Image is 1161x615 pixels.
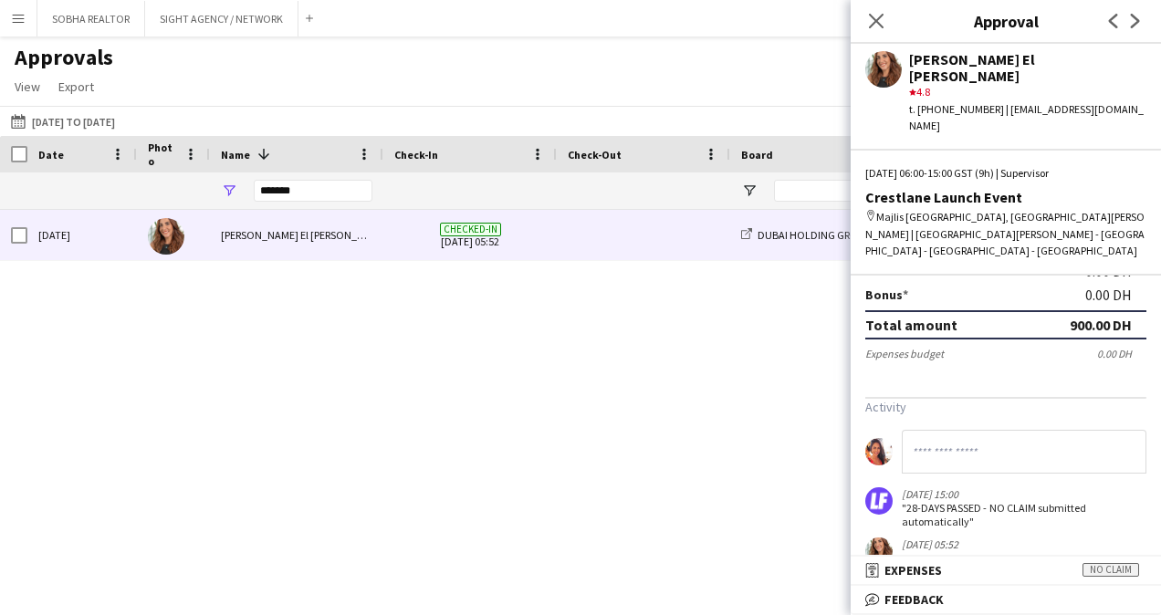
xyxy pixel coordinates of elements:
span: Date [38,148,64,162]
div: Expenses budget [865,347,944,360]
div: 4.8 [909,84,1146,100]
a: DUBAI HOLDING GROUP - DHRE [741,228,904,242]
input: Name Filter Input [254,180,372,202]
span: Export [58,78,94,95]
button: Open Filter Menu [221,182,237,199]
a: View [7,75,47,99]
span: View [15,78,40,95]
mat-expansion-panel-header: Feedback [851,586,1161,613]
div: Crestlane Launch Event [865,189,1146,205]
input: Board Filter Input [774,180,902,202]
button: [DATE] to [DATE] [7,110,119,132]
img: logo.png [865,487,893,515]
div: [DATE] 06:00-15:00 GST (9h) | Supervisor [865,165,1146,182]
div: Total amount [865,316,957,334]
app-user-avatar: Martine El Debs [865,537,893,565]
span: Check-In [394,148,438,162]
span: [DATE] 05:52 [394,210,546,260]
div: 0.00 DH [1085,287,1146,303]
div: [PERSON_NAME] El [PERSON_NAME] [909,51,1146,84]
a: Export [51,75,101,99]
span: No claim [1083,563,1139,577]
h3: Activity [865,399,1146,415]
div: [PERSON_NAME] El [PERSON_NAME] [210,210,383,260]
h3: Approval [851,9,1161,33]
div: "CHECKED-IN" [902,551,969,565]
div: Majlis [GEOGRAPHIC_DATA], [GEOGRAPHIC_DATA][PERSON_NAME] | [GEOGRAPHIC_DATA][PERSON_NAME] - [GEOG... [865,209,1146,259]
span: Checked-in [440,223,501,236]
div: t. [PHONE_NUMBER] | [EMAIL_ADDRESS][DOMAIN_NAME] [909,101,1146,134]
div: [DATE] 15:00 [902,487,1090,501]
span: Board [741,148,773,162]
div: "28-DAYS PASSED - NO CLAIM submitted automatically" [902,501,1090,528]
img: Martine El Debs [148,218,184,255]
div: [DATE] 05:52 [902,537,969,551]
mat-expansion-panel-header: ExpensesNo claim [851,557,1161,584]
div: 0.00 DH [1097,347,1146,360]
label: Bonus [865,287,908,303]
span: Name [221,148,250,162]
div: [DATE] [27,210,137,260]
span: Feedback [884,591,944,608]
button: Open Filter Menu [741,182,758,199]
button: SOBHA REALTOR [37,1,145,36]
span: Expenses [884,562,942,579]
span: DUBAI HOLDING GROUP - DHRE [758,228,904,242]
button: SIGHT AGENCY / NETWORK [145,1,298,36]
span: Check-Out [568,148,622,162]
div: 900.00 DH [1070,316,1132,334]
div: 0.00 DH [1085,263,1146,279]
span: Photo [148,141,177,168]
